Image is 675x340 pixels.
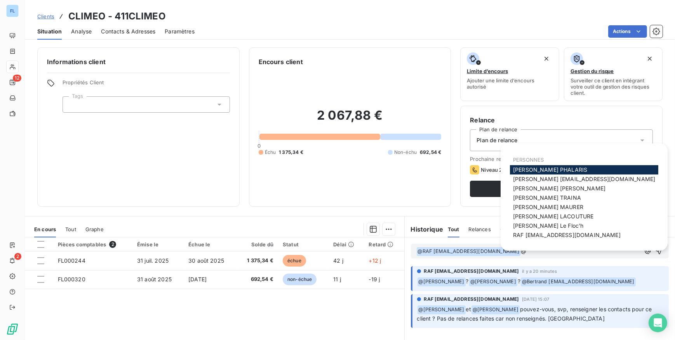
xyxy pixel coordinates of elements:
span: [PERSON_NAME] [EMAIL_ADDRESS][DOMAIN_NAME] [513,176,655,182]
span: Plan de relance [477,136,517,144]
span: Niveau 2 [481,167,502,173]
span: Ajouter une limite d’encours autorisé [467,77,552,90]
div: FL [6,5,19,17]
div: Open Intercom Messenger [649,314,667,332]
span: @ [PERSON_NAME] [418,277,466,286]
span: 1 375,34 € [241,257,273,265]
div: Émise le [137,241,179,248]
div: Statut [283,241,324,248]
div: Solde dû [241,241,273,248]
span: Clients [37,13,54,19]
span: @ Bertrand [EMAIL_ADDRESS][DOMAIN_NAME] [521,277,636,286]
span: Contacts & Adresses [101,28,155,35]
span: 31 juil. 2025 [137,257,169,264]
span: Surveiller ce client en intégrant votre outil de gestion des risques client. [571,77,656,96]
span: [PERSON_NAME] TRAINA [513,194,581,201]
span: non-échue [283,274,317,285]
span: 31 août 2025 [137,276,172,282]
h6: Encours client [259,57,303,66]
span: Limite d’encours [467,68,508,74]
span: pouvez-vous, svp, renseigner les contacts pour ce client ? Pas de relances faites car non renseig... [417,306,654,322]
span: [PERSON_NAME] Le Floc'h [513,222,583,229]
span: Gestion du risque [571,68,614,74]
span: [PERSON_NAME] PHALARIS [513,166,587,173]
span: FL000320 [58,276,85,282]
span: Commentaires [500,226,536,232]
span: [PERSON_NAME] LACOUTURE [513,213,593,220]
a: Clients [37,12,54,20]
span: il y a 20 minutes [522,269,557,274]
img: Logo LeanPay [6,323,19,335]
h2: 2 067,88 € [259,108,442,131]
span: 1 375,34 € [279,149,303,156]
span: @ [PERSON_NAME] [469,277,517,286]
span: 2 [14,253,21,260]
span: Prochaine relance prévue depuis le [470,156,653,162]
span: Situation [37,28,62,35]
span: 692,54 € [241,275,273,283]
span: @ [PERSON_NAME] [418,305,466,314]
button: Limite d’encoursAjouter une limite d’encours autorisé [460,47,559,101]
span: [DATE] [188,276,207,282]
span: Tout [448,226,459,232]
div: Délai [333,241,359,248]
span: ? [518,278,520,284]
span: [DATE] 15:07 [522,297,549,302]
span: Voir [479,186,620,192]
span: Analyse [71,28,92,35]
span: Propriétés Client [63,79,230,90]
span: ? [466,278,469,284]
span: 2 [109,241,116,248]
span: RAF [EMAIL_ADDRESS][DOMAIN_NAME] [513,232,621,238]
div: Échue le [188,241,232,248]
span: [PERSON_NAME] [PERSON_NAME] [513,185,605,192]
span: FL000244 [58,257,85,264]
h6: Historique [405,225,444,234]
span: Paramètres [165,28,195,35]
span: Tout [65,226,76,232]
span: Échu [265,149,276,156]
span: @ RAF [EMAIL_ADDRESS][DOMAIN_NAME] [417,247,521,256]
button: Gestion du risqueSurveiller ce client en intégrant votre outil de gestion des risques client. [564,47,663,101]
span: RAF [EMAIL_ADDRESS][DOMAIN_NAME] [424,268,519,275]
span: 42 j [333,257,343,264]
span: @ [521,248,526,254]
span: 692,54 € [420,149,441,156]
span: Relances [469,226,491,232]
span: [PERSON_NAME] MAURER [513,204,583,210]
button: Actions [608,25,647,38]
input: Ajouter une valeur [69,101,75,108]
span: 12 [13,75,21,82]
h3: CLIMEO - 411CLIMEO [68,9,166,23]
span: Non-échu [394,149,417,156]
span: En cours [34,226,56,232]
span: Graphe [85,226,104,232]
span: @ [PERSON_NAME] [471,305,520,314]
div: Retard [369,241,399,248]
span: PERSONNES [513,157,544,163]
span: 30 août 2025 [188,257,224,264]
h6: Informations client [47,57,230,66]
span: 11 j [333,276,341,282]
span: échue [283,255,306,267]
span: RAF [EMAIL_ADDRESS][DOMAIN_NAME] [424,296,519,303]
button: Voir [470,181,637,197]
span: 0 [257,143,261,149]
span: +12 j [369,257,381,264]
div: Pièces comptables [58,241,128,248]
span: -19 j [369,276,380,282]
span: et [466,306,471,312]
h6: Relance [470,115,653,125]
